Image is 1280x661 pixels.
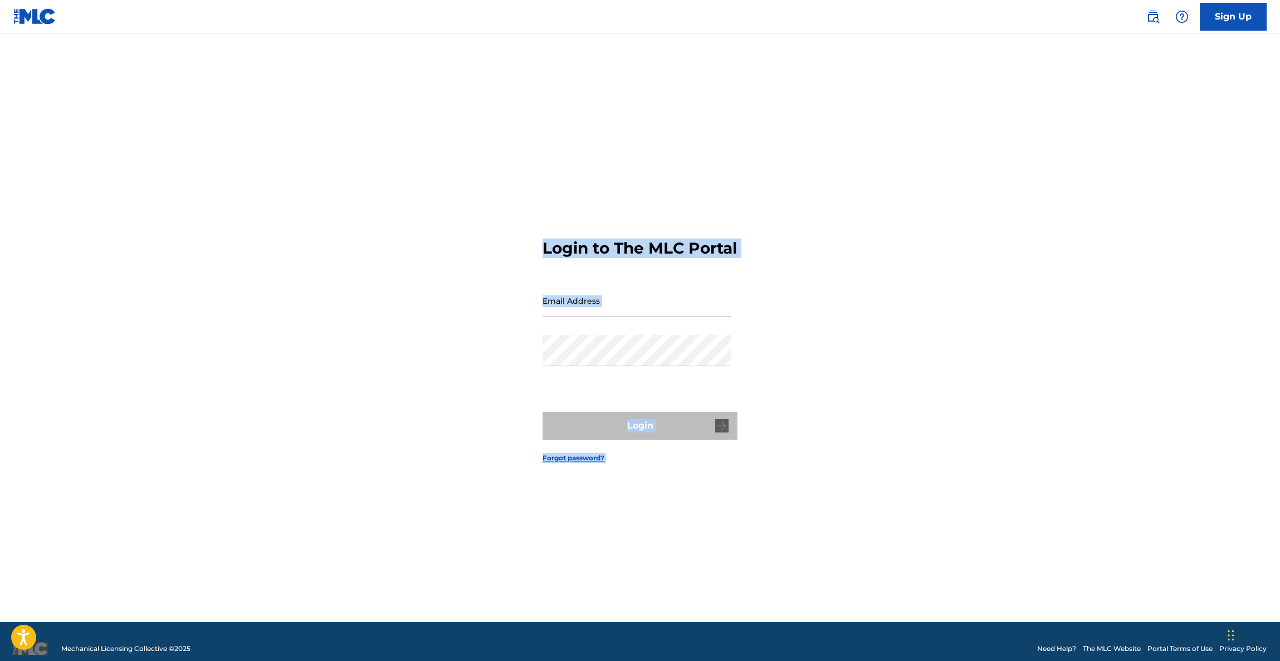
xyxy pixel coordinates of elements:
[1083,644,1141,654] a: The MLC Website
[61,644,190,654] span: Mechanical Licensing Collective © 2025
[1037,644,1076,654] a: Need Help?
[13,642,48,655] img: logo
[1219,644,1267,654] a: Privacy Policy
[1224,607,1280,661] iframe: Chat Widget
[1147,644,1213,654] a: Portal Terms of Use
[543,239,737,258] h3: Login to The MLC Portal
[1228,619,1234,652] div: Drag
[1142,6,1164,28] a: Public Search
[1175,10,1189,23] img: help
[543,453,604,463] a: Forgot password?
[1171,6,1193,28] div: Help
[1146,10,1160,23] img: search
[13,8,56,25] img: MLC Logo
[1200,3,1267,31] a: Sign Up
